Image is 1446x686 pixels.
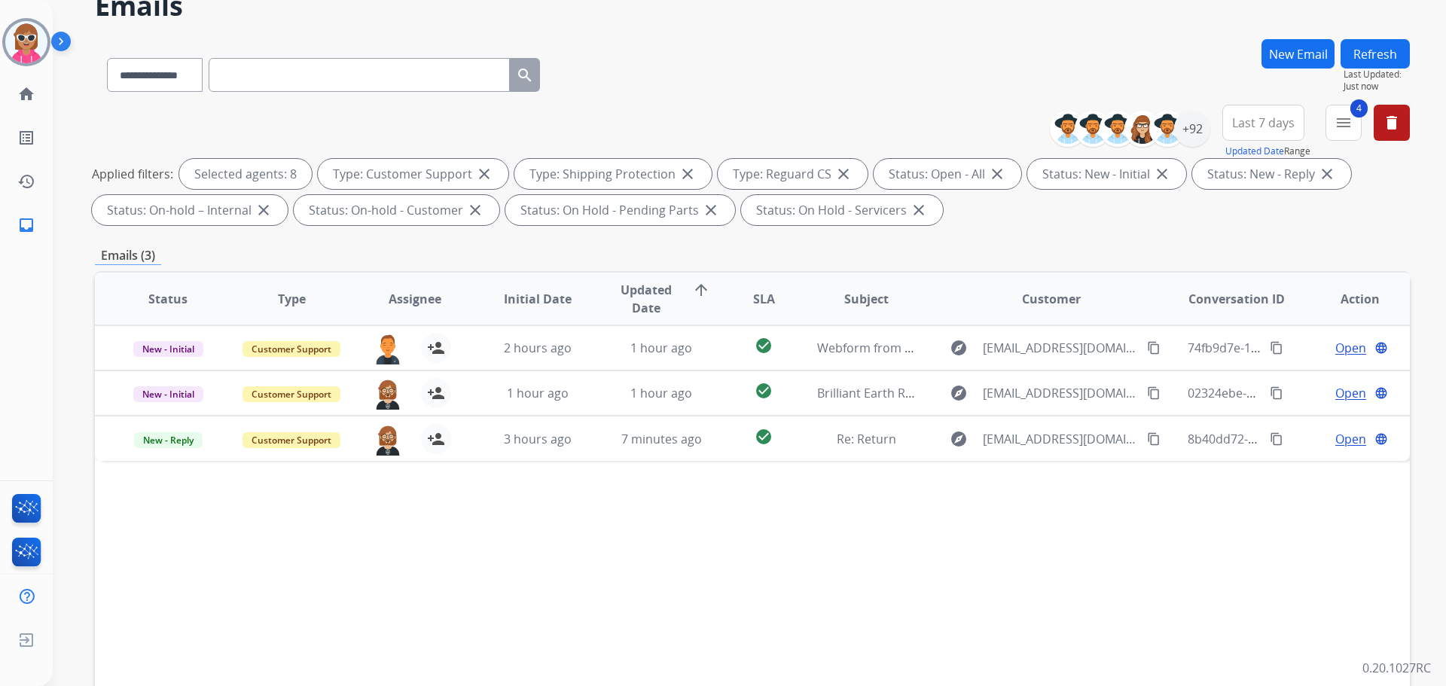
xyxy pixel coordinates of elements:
[817,385,923,401] span: Brilliant Earth Ring
[1350,99,1368,117] span: 4
[5,21,47,63] img: avatar
[1374,341,1388,355] mat-icon: language
[17,172,35,191] mat-icon: history
[1022,290,1081,308] span: Customer
[1374,432,1388,446] mat-icon: language
[755,337,773,355] mat-icon: check_circle
[1192,159,1351,189] div: Status: New - Reply
[95,246,161,265] p: Emails (3)
[134,432,203,448] span: New - Reply
[294,195,499,225] div: Status: On-hold - Customer
[1270,341,1283,355] mat-icon: content_copy
[243,386,340,402] span: Customer Support
[692,281,710,299] mat-icon: arrow_upward
[1270,432,1283,446] mat-icon: content_copy
[243,432,340,448] span: Customer Support
[817,340,1158,356] span: Webform from [EMAIL_ADDRESS][DOMAIN_NAME] on [DATE]
[1027,159,1186,189] div: Status: New - Initial
[983,430,1138,448] span: [EMAIL_ADDRESS][DOMAIN_NAME]
[983,339,1138,357] span: [EMAIL_ADDRESS][DOMAIN_NAME]
[92,195,288,225] div: Status: On-hold – Internal
[950,384,968,402] mat-icon: explore
[1261,39,1335,69] button: New Email
[1188,431,1423,447] span: 8b40dd72-7462-42a4-855a-59d776cb407e
[1232,120,1295,126] span: Last 7 days
[133,386,203,402] span: New - Initial
[1222,105,1304,141] button: Last 7 days
[630,340,692,356] span: 1 hour ago
[612,281,681,317] span: Updated Date
[255,201,273,219] mat-icon: close
[679,165,697,183] mat-icon: close
[1286,273,1410,325] th: Action
[1374,386,1388,400] mat-icon: language
[466,201,484,219] mat-icon: close
[1147,341,1161,355] mat-icon: content_copy
[17,85,35,103] mat-icon: home
[988,165,1006,183] mat-icon: close
[373,333,403,364] img: agent-avatar
[278,290,306,308] span: Type
[17,216,35,234] mat-icon: inbox
[1344,81,1410,93] span: Just now
[148,290,188,308] span: Status
[427,384,445,402] mat-icon: person_add
[1335,339,1366,357] span: Open
[318,159,508,189] div: Type: Customer Support
[507,385,569,401] span: 1 hour ago
[983,384,1138,402] span: [EMAIL_ADDRESS][DOMAIN_NAME]
[1153,165,1171,183] mat-icon: close
[1318,165,1336,183] mat-icon: close
[741,195,943,225] div: Status: On Hold - Servicers
[718,159,868,189] div: Type: Reguard CS
[844,290,889,308] span: Subject
[1325,105,1362,141] button: 4
[1147,386,1161,400] mat-icon: content_copy
[702,201,720,219] mat-icon: close
[630,385,692,401] span: 1 hour ago
[950,430,968,448] mat-icon: explore
[504,340,572,356] span: 2 hours ago
[1188,340,1417,356] span: 74fb9d7e-1602-4954-becc-470c4b7797e4
[1335,384,1366,402] span: Open
[179,159,312,189] div: Selected agents: 8
[837,431,896,447] span: Re: Return
[1188,385,1415,401] span: 02324ebe-1254-4f5c-a4da-d5c8fb877e06
[373,424,403,456] img: agent-avatar
[92,165,173,183] p: Applied filters:
[133,341,203,357] span: New - Initial
[504,431,572,447] span: 3 hours ago
[910,201,928,219] mat-icon: close
[755,382,773,400] mat-icon: check_circle
[17,129,35,147] mat-icon: list_alt
[427,430,445,448] mat-icon: person_add
[427,339,445,357] mat-icon: person_add
[621,431,702,447] span: 7 minutes ago
[475,165,493,183] mat-icon: close
[504,290,572,308] span: Initial Date
[505,195,735,225] div: Status: On Hold - Pending Parts
[1174,111,1210,147] div: +92
[1341,39,1410,69] button: Refresh
[243,341,340,357] span: Customer Support
[1270,386,1283,400] mat-icon: content_copy
[755,428,773,446] mat-icon: check_circle
[874,159,1021,189] div: Status: Open - All
[514,159,712,189] div: Type: Shipping Protection
[389,290,441,308] span: Assignee
[1362,659,1431,677] p: 0.20.1027RC
[1344,69,1410,81] span: Last Updated:
[1147,432,1161,446] mat-icon: content_copy
[516,66,534,84] mat-icon: search
[1335,114,1353,132] mat-icon: menu
[950,339,968,357] mat-icon: explore
[1225,145,1310,157] span: Range
[1188,290,1285,308] span: Conversation ID
[834,165,853,183] mat-icon: close
[1225,145,1284,157] button: Updated Date
[373,378,403,410] img: agent-avatar
[1383,114,1401,132] mat-icon: delete
[753,290,775,308] span: SLA
[1335,430,1366,448] span: Open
